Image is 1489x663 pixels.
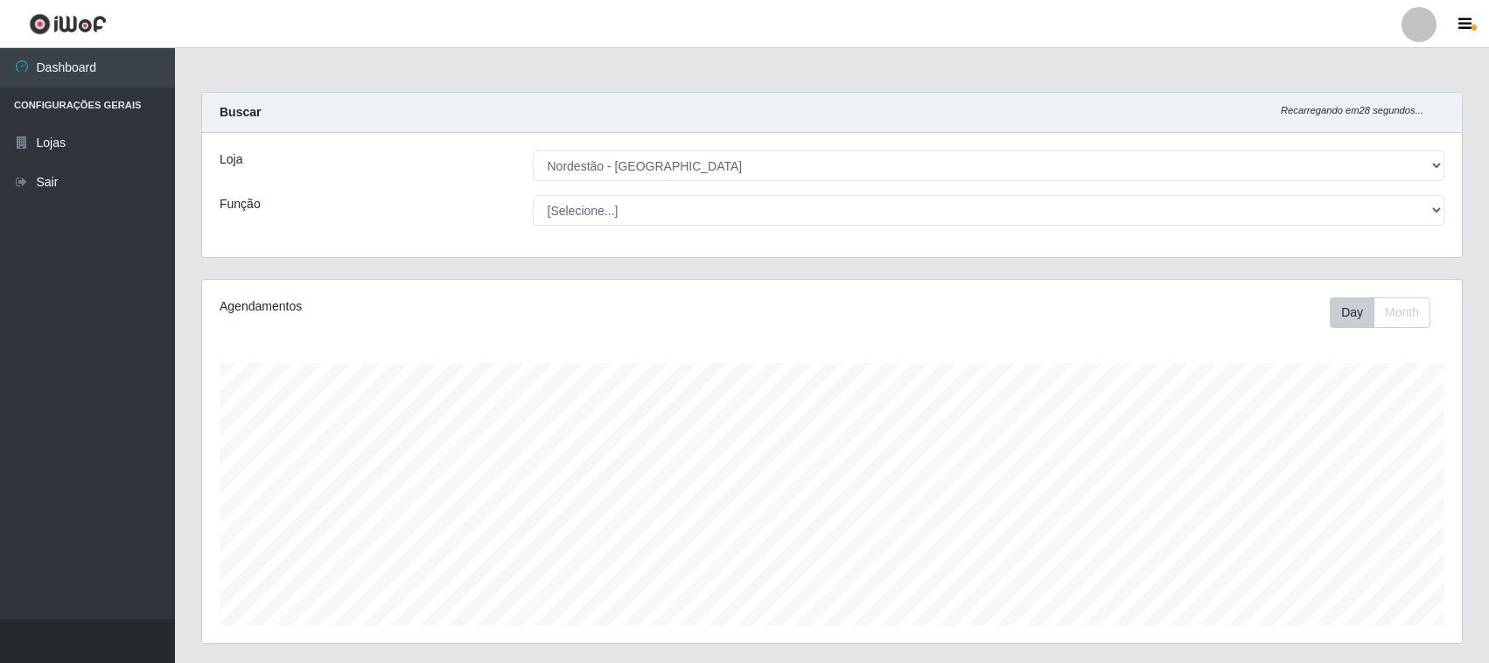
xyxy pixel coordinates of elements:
button: Day [1330,297,1374,328]
img: CoreUI Logo [29,13,107,35]
div: Agendamentos [220,297,715,316]
strong: Buscar [220,105,261,119]
label: Loja [220,150,242,169]
label: Função [220,195,261,213]
button: Month [1374,297,1430,328]
i: Recarregando em 28 segundos... [1281,105,1423,115]
div: First group [1330,297,1430,328]
div: Toolbar with button groups [1330,297,1444,328]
